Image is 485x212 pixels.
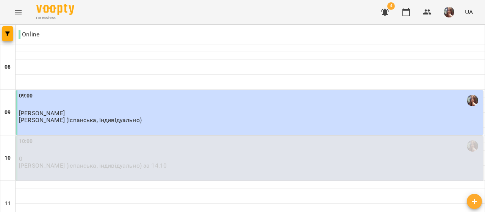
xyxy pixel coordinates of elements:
[467,95,478,106] img: Михайлик Альона Михайлівна (і)
[19,110,65,117] span: [PERSON_NAME]
[5,63,11,71] h6: 08
[5,154,11,162] h6: 10
[19,137,33,146] label: 10:00
[467,194,482,209] button: Створити урок
[444,7,454,17] img: 0ee1f4be303f1316836009b6ba17c5c5.jpeg
[36,4,74,15] img: Voopty Logo
[19,117,142,123] p: [PERSON_NAME] (іспанська, індивідуально)
[5,108,11,117] h6: 09
[19,30,39,39] p: Online
[387,2,395,10] span: 4
[465,8,473,16] span: UA
[19,162,167,169] p: [PERSON_NAME] (іспанська, індивідуально) за 14.10
[462,5,476,19] button: UA
[9,3,27,21] button: Menu
[19,155,481,162] p: 0
[36,16,74,20] span: For Business
[5,199,11,208] h6: 11
[467,140,478,152] img: Михайлик Альона Михайлівна (і)
[19,92,33,100] label: 09:00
